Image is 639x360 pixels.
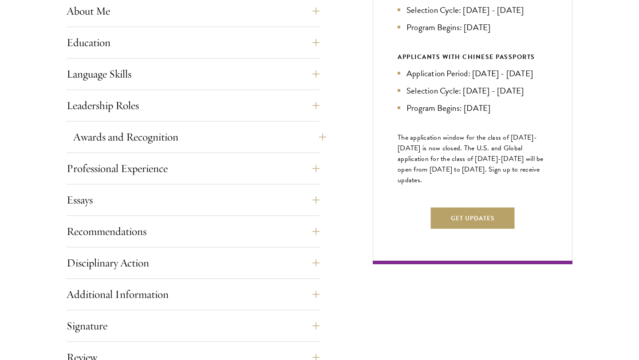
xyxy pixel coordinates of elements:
button: Essays [67,189,319,211]
li: Application Period: [DATE] - [DATE] [398,67,548,80]
button: Education [67,32,319,53]
div: APPLICANTS WITH CHINESE PASSPORTS [398,51,548,63]
li: Selection Cycle: [DATE] - [DATE] [398,84,548,97]
button: About Me [67,0,319,22]
li: Program Begins: [DATE] [398,102,548,114]
button: Get Updates [431,207,515,229]
button: Recommendations [67,221,319,242]
button: Language Skills [67,63,319,85]
li: Program Begins: [DATE] [398,21,548,34]
button: Disciplinary Action [67,252,319,274]
button: Signature [67,315,319,337]
button: Additional Information [67,284,319,305]
li: Selection Cycle: [DATE] - [DATE] [398,4,548,16]
span: The application window for the class of [DATE]-[DATE] is now closed. The U.S. and Global applicat... [398,132,544,185]
button: Professional Experience [67,158,319,179]
button: Awards and Recognition [73,126,326,148]
button: Leadership Roles [67,95,319,116]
